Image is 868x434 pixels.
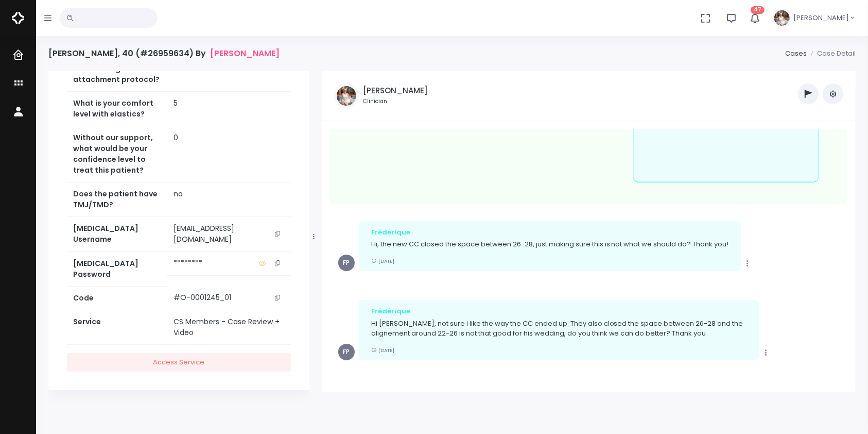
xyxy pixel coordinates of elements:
[167,182,291,217] td: no
[363,97,428,106] small: Clinician
[167,126,291,182] td: 0
[807,48,856,59] li: Case Detail
[12,7,24,29] img: Logo Horizontal
[67,92,167,126] th: What is your comfort level with elastics?
[48,71,309,403] div: scrollable content
[167,286,291,310] td: #O-0001245_01
[371,347,394,354] small: [DATE]
[338,344,355,360] span: FP
[363,86,428,95] h5: [PERSON_NAME]
[793,13,849,23] span: [PERSON_NAME]
[371,319,748,339] p: Hi [PERSON_NAME], not sure i like the way the CC ended up. They also closed the space between 26-...
[785,48,807,58] a: Cases
[173,316,285,338] div: CS Members - Case Review + Video
[773,9,791,27] img: Header Avatar
[371,306,748,316] div: Frédérique
[67,310,167,345] th: Service
[67,126,167,182] th: Without our support, what would be your confidence level to treat this patient?
[67,353,291,372] a: Access Service
[751,6,765,14] span: 47
[48,48,280,58] h4: [PERSON_NAME], 40 (#26959634) By
[330,129,847,381] div: scrollable content
[67,182,167,217] th: Does the patient have TMJ/TMD?
[371,258,394,264] small: [DATE]
[67,286,167,310] th: Code
[371,239,729,249] p: Hi, the new CC closed the space between 26-28, just making sure this is not what we should do? Th...
[67,252,167,286] th: [MEDICAL_DATA] Password
[338,255,355,271] span: FP
[371,227,729,238] div: Frédérique
[67,217,167,252] th: [MEDICAL_DATA] Username
[167,92,291,126] td: 5
[167,217,291,252] td: [EMAIL_ADDRESS][DOMAIN_NAME]
[210,48,280,58] a: [PERSON_NAME]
